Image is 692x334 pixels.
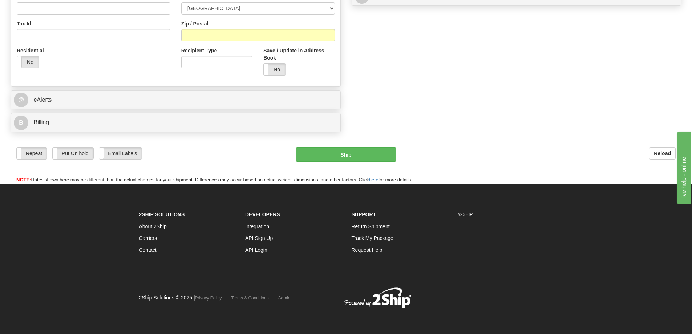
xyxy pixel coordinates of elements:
[278,295,291,301] a: Admin
[231,295,269,301] a: Terms & Conditions
[139,295,222,301] span: 2Ship Solutions © 2025 |
[296,147,396,162] button: Ship
[245,235,273,241] a: API Sign Up
[649,147,676,160] button: Reload
[245,212,280,217] strong: Developers
[17,47,44,54] label: Residential
[352,212,376,217] strong: Support
[245,247,267,253] a: API Login
[264,64,286,75] label: No
[17,56,39,68] label: No
[181,47,217,54] label: Recipient Type
[675,130,691,204] iframe: chat widget
[17,148,47,159] label: Repeat
[458,212,553,217] h6: #2SHIP
[352,247,383,253] a: Request Help
[99,148,142,159] label: Email Labels
[11,177,681,184] div: Rates shown here may be different than the actual charges for your shipment. Differences may occu...
[5,4,67,13] div: live help - online
[369,177,379,182] a: here
[33,119,49,125] span: Billing
[352,224,390,229] a: Return Shipment
[16,177,31,182] span: NOTE:
[33,97,52,103] span: eAlerts
[352,235,393,241] a: Track My Package
[654,150,671,156] b: Reload
[139,247,157,253] a: Contact
[195,295,222,301] a: Privacy Policy
[17,20,31,27] label: Tax Id
[181,20,209,27] label: Zip / Postal
[263,47,335,61] label: Save / Update in Address Book
[14,93,338,108] a: @ eAlerts
[139,235,157,241] a: Carriers
[14,116,28,130] span: B
[14,115,338,130] a: B Billing
[14,93,28,107] span: @
[139,224,167,229] a: About 2Ship
[53,148,93,159] label: Put On hold
[245,224,269,229] a: Integration
[139,212,185,217] strong: 2Ship Solutions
